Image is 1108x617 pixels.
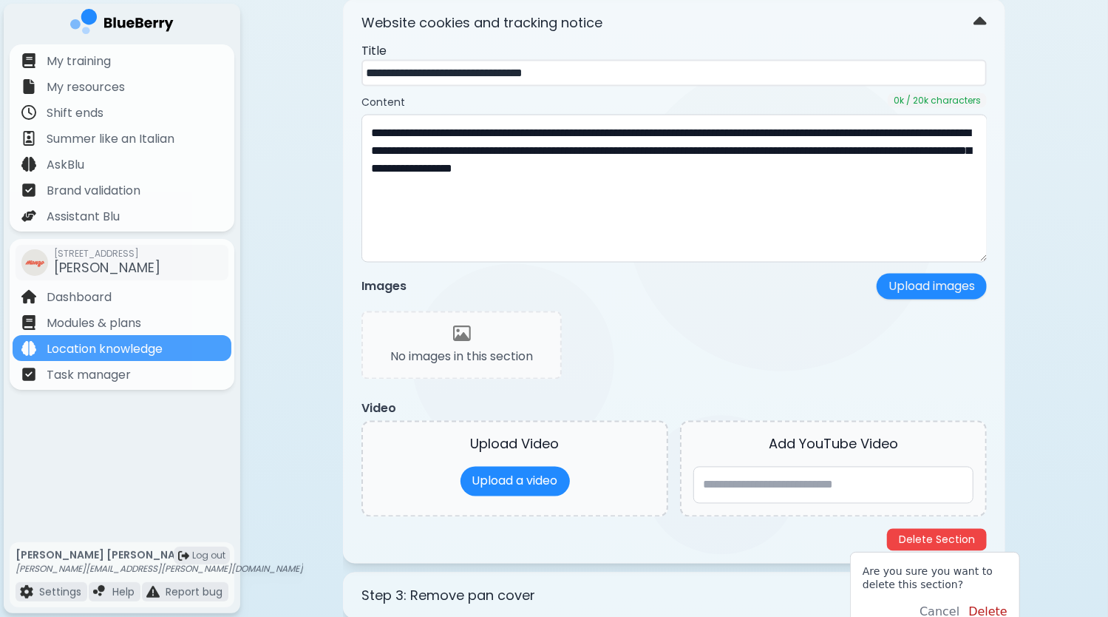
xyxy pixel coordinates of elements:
[21,105,36,120] img: file icon
[361,400,396,418] p: Video
[39,585,81,599] p: Settings
[47,78,125,96] p: My resources
[21,367,36,382] img: file icon
[93,585,106,599] img: file icon
[21,183,36,198] img: file icon
[47,314,141,332] p: Modules & plans
[47,130,174,148] p: Summer like an Italian
[21,289,36,304] img: file icon
[361,95,405,109] label: Content
[375,434,655,455] h3: Upload Video
[21,157,36,172] img: file icon
[887,529,987,551] button: Delete Section
[21,341,36,356] img: file icon
[361,586,535,607] p: Step 3: Remove pan cover
[47,182,140,200] p: Brand validation
[888,93,987,108] div: 0 k / 20k characters
[112,585,135,599] p: Help
[453,325,471,343] img: No images
[361,278,407,296] p: Images
[47,366,131,384] p: Task manager
[21,53,36,68] img: file icon
[70,9,174,39] img: company logo
[16,563,303,575] p: [PERSON_NAME][EMAIL_ADDRESS][PERSON_NAME][DOMAIN_NAME]
[192,550,225,562] span: Log out
[16,548,303,562] p: [PERSON_NAME] [PERSON_NAME]
[47,289,112,306] p: Dashboard
[21,249,48,276] img: company thumbnail
[47,53,111,70] p: My training
[361,13,602,33] p: Website cookies and tracking notice
[54,258,160,277] span: [PERSON_NAME]
[460,467,570,496] label: Upload a video
[166,585,222,599] p: Report bug
[851,559,1019,597] p: Are you sure you want to delete this section?
[693,434,973,455] h3: Add YouTube Video
[47,104,103,122] p: Shift ends
[47,208,120,226] p: Assistant Blu
[20,585,33,599] img: file icon
[877,274,987,300] button: Upload images
[21,209,36,223] img: file icon
[21,131,36,146] img: file icon
[54,248,160,260] span: [STREET_ADDRESS]
[21,315,36,330] img: file icon
[47,340,163,358] p: Location knowledge
[21,79,36,94] img: file icon
[178,550,189,562] img: logout
[361,42,987,60] p: Title
[47,156,84,174] p: AskBlu
[146,585,160,599] img: file icon
[973,12,987,33] img: down chevron
[390,348,533,366] p: No images in this section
